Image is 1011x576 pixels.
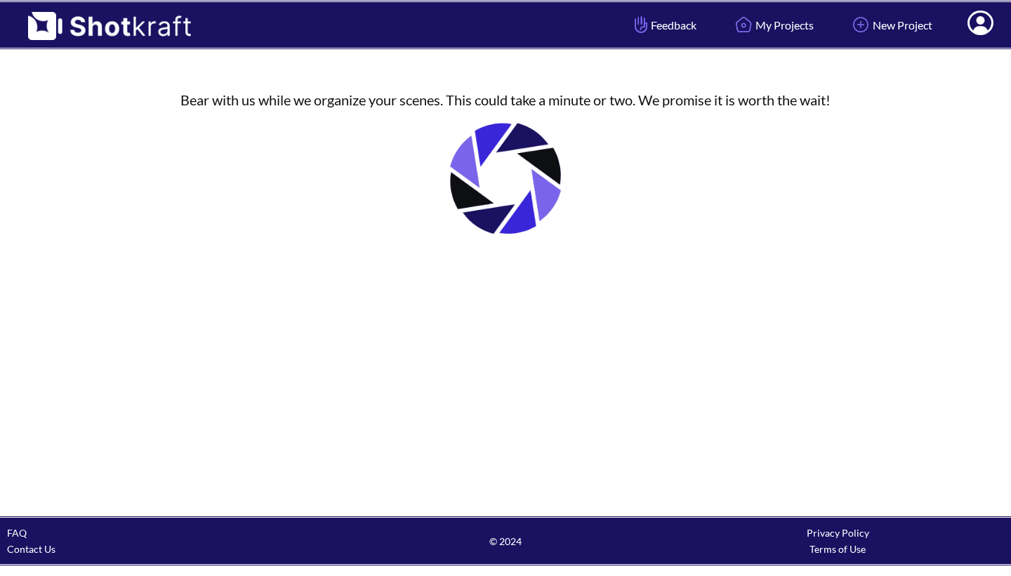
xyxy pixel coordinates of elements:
img: Loading.. [435,108,576,249]
div: Terms of Use [672,541,1004,557]
a: FAQ [7,527,27,539]
span: © 2024 [339,533,671,549]
a: Contact Us [7,543,55,555]
span: Feedback [631,17,696,33]
img: Home Icon [732,13,755,37]
a: New Project [838,6,943,44]
img: Hand Icon [631,13,651,37]
img: Add Icon [849,13,873,37]
a: My Projects [721,6,824,44]
div: Privacy Policy [672,525,1004,541]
